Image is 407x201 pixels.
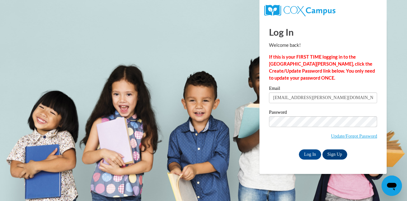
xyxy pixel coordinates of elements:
[269,42,377,49] p: Welcome back!
[269,110,377,116] label: Password
[269,25,377,39] h1: Log In
[264,5,335,16] img: COX Campus
[269,86,377,92] label: Email
[331,133,377,139] a: Update/Forgot Password
[382,176,402,196] iframe: Button to launch messaging window
[269,54,375,81] strong: If this is your FIRST TIME logging in to the [GEOGRAPHIC_DATA][PERSON_NAME], click the Create/Upd...
[322,149,347,160] a: Sign Up
[299,149,321,160] input: Log In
